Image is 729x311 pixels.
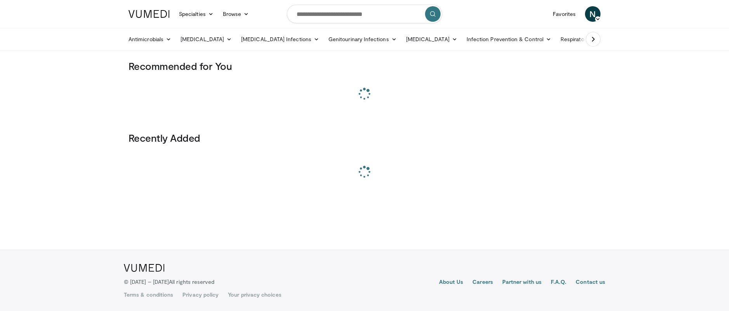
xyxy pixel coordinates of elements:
a: Specialties [174,6,218,22]
h3: Recently Added [128,132,601,144]
a: About Us [439,278,463,287]
a: Privacy policy [182,291,219,299]
a: Respiratory Infections [556,31,628,47]
a: [MEDICAL_DATA] Infections [236,31,324,47]
img: VuMedi Logo [124,264,165,272]
a: Antimicrobials [124,31,176,47]
a: N [585,6,601,22]
a: F.A.Q. [551,278,566,287]
a: Genitourinary Infections [324,31,401,47]
a: [MEDICAL_DATA] [401,31,462,47]
span: All rights reserved [169,278,214,285]
a: Partner with us [502,278,542,287]
img: VuMedi Logo [128,10,170,18]
input: Search topics, interventions [287,5,442,23]
a: Careers [472,278,493,287]
a: Browse [218,6,254,22]
a: Contact us [576,278,605,287]
a: Your privacy choices [228,291,281,299]
a: [MEDICAL_DATA] [176,31,236,47]
a: Favorites [548,6,580,22]
p: © [DATE] – [DATE] [124,278,215,286]
a: Terms & conditions [124,291,173,299]
h3: Recommended for You [128,60,601,72]
a: Infection Prevention & Control [462,31,556,47]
